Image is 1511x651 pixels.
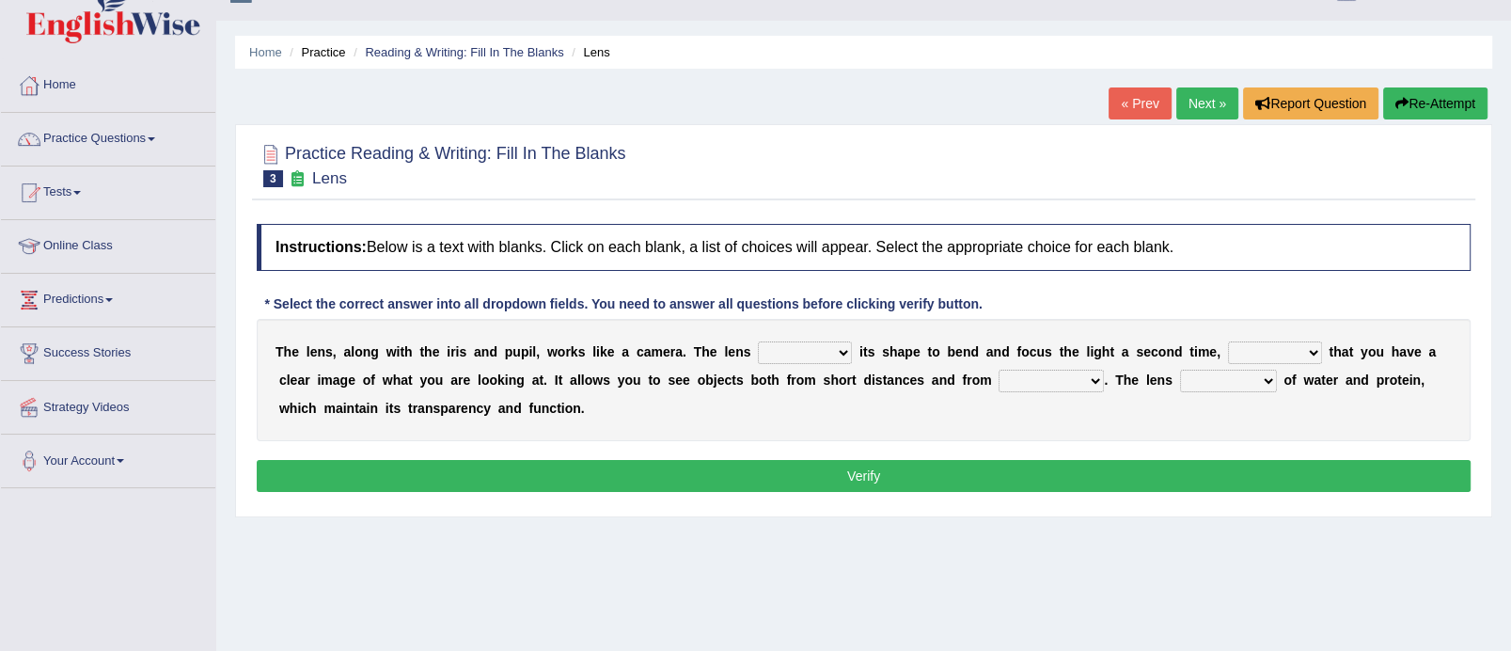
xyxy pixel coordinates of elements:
[497,373,505,388] b: k
[433,401,440,416] b: s
[257,224,1471,271] h4: Below is a text with blanks. Click on each blank, a list of choices will appear. Select the appro...
[317,373,321,388] b: i
[333,373,340,388] b: a
[1045,344,1052,359] b: s
[955,344,963,359] b: e
[543,373,547,388] b: .
[450,344,455,359] b: r
[710,344,717,359] b: e
[447,344,450,359] b: i
[348,373,355,388] b: e
[1376,344,1384,359] b: u
[354,401,359,416] b: t
[565,344,570,359] b: r
[1414,344,1422,359] b: e
[1428,344,1436,359] b: a
[287,373,291,388] b: l
[440,401,449,416] b: p
[505,344,513,359] b: p
[767,373,772,388] b: t
[804,373,815,388] b: m
[1353,373,1361,388] b: n
[1407,344,1414,359] b: v
[1165,373,1173,388] b: s
[875,373,883,388] b: s
[370,344,379,359] b: g
[744,344,751,359] b: s
[1060,344,1064,359] b: t
[1,167,215,214] a: Tests
[698,373,706,388] b: o
[1072,344,1079,359] b: e
[670,344,675,359] b: r
[279,373,287,388] b: c
[559,373,563,388] b: t
[285,43,345,61] li: Practice
[791,373,795,388] b: r
[863,373,872,388] b: d
[573,401,581,416] b: n
[1110,344,1114,359] b: t
[1329,344,1333,359] b: t
[539,373,543,388] b: t
[509,373,517,388] b: n
[962,373,967,388] b: f
[343,344,351,359] b: a
[297,373,305,388] b: a
[555,373,559,388] b: I
[389,401,394,416] b: t
[307,344,310,359] b: l
[1,327,215,374] a: Success Stories
[549,401,557,416] b: c
[1326,373,1333,388] b: e
[291,344,299,359] b: e
[1376,373,1384,388] b: p
[354,344,363,359] b: o
[571,344,578,359] b: k
[483,401,491,416] b: y
[1102,344,1110,359] b: h
[489,344,497,359] b: d
[735,344,744,359] b: n
[1115,373,1124,388] b: T
[1198,344,1209,359] b: m
[868,344,875,359] b: s
[1384,373,1389,388] b: r
[1303,373,1314,388] b: w
[489,373,497,388] b: o
[1174,344,1183,359] b: d
[585,373,593,388] b: o
[1383,87,1487,119] button: Re-Attempt
[932,373,939,388] b: a
[532,373,540,388] b: a
[927,344,932,359] b: t
[705,373,714,388] b: b
[561,401,565,416] b: i
[521,344,529,359] b: p
[506,401,514,416] b: n
[547,344,558,359] b: w
[637,344,644,359] b: c
[980,373,991,388] b: m
[1342,344,1349,359] b: a
[498,401,506,416] b: a
[558,344,566,359] b: o
[449,401,456,416] b: a
[275,239,367,255] b: Instructions:
[532,344,536,359] b: l
[257,294,990,314] div: * Select the correct answer into all dropdown fields. You need to answer all questions before cli...
[1090,344,1094,359] b: i
[694,344,702,359] b: T
[257,460,1471,492] button: Verify
[533,401,542,416] b: u
[717,373,725,388] b: e
[1346,373,1353,388] b: a
[724,344,728,359] b: l
[675,373,683,388] b: e
[1001,344,1010,359] b: d
[1109,87,1171,119] a: « Prev
[830,373,839,388] b: h
[1122,344,1129,359] b: a
[505,373,509,388] b: i
[986,344,994,359] b: a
